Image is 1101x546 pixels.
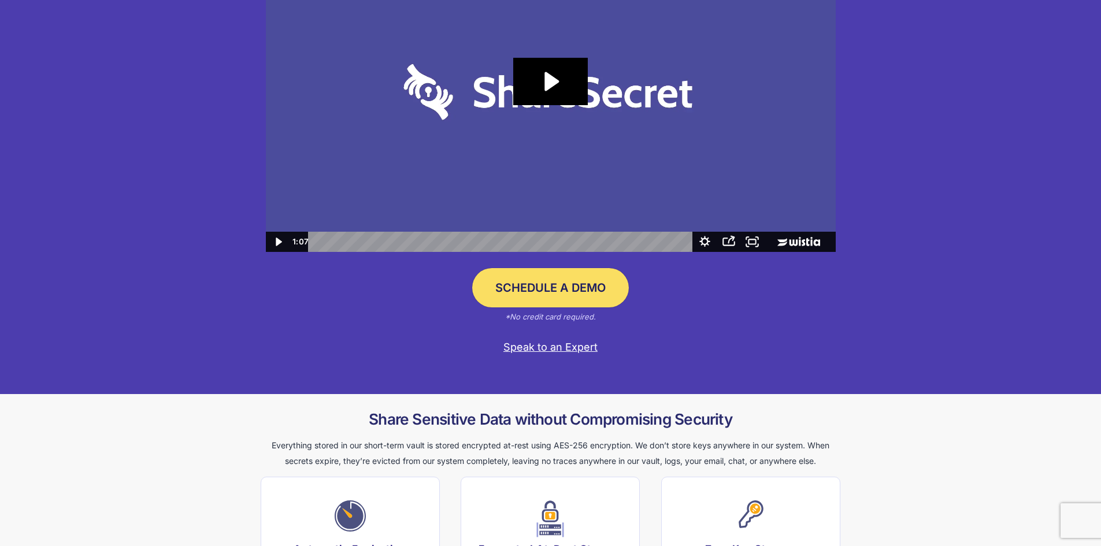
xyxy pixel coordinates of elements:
[266,438,836,469] p: Everything stored in our short-term vault is stored encrypted at-rest using AES-256 encryption. W...
[740,232,764,252] button: Fullscreen
[717,232,740,252] button: Open sharing menu
[1043,488,1087,532] iframe: Drift Widget Chat Controller
[472,268,629,307] a: Schedule a Demo
[513,58,587,105] button: Play Video: Sharesecret Slack Extension
[317,232,687,252] div: Playbar
[693,232,717,252] button: Show settings menu
[266,410,836,429] h2: Share Sensitive Data without Compromising Security
[764,232,835,252] a: Wistia Logo -- Learn More
[505,312,596,321] em: *No credit card required.
[266,232,290,252] button: Play Video
[266,341,836,354] a: Speak to an Expert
